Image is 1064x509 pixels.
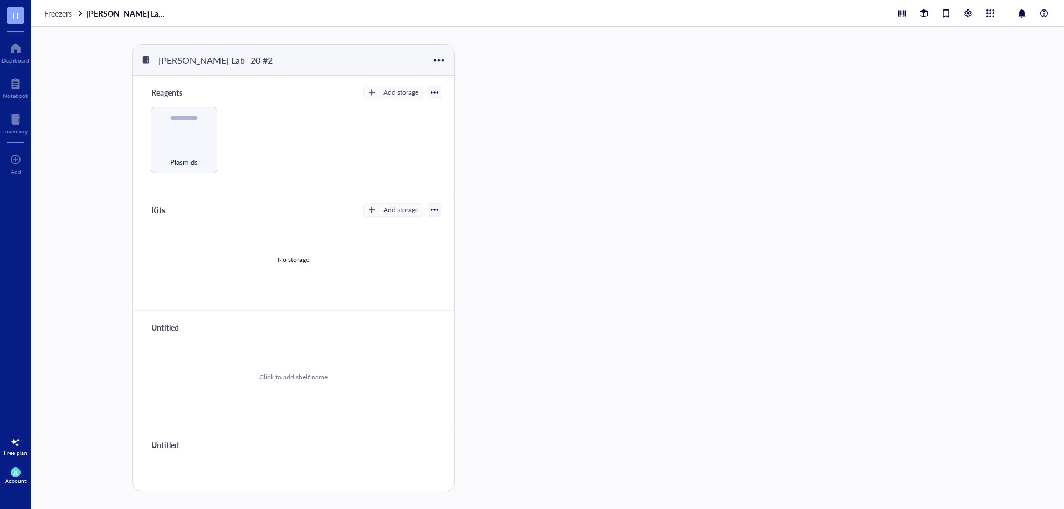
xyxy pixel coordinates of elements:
[4,449,27,456] div: Free plan
[146,437,213,453] div: Untitled
[383,88,418,97] div: Add storage
[2,39,29,64] a: Dashboard
[363,203,423,217] button: Add storage
[5,477,27,484] div: Account
[170,156,198,168] span: Plasmids
[146,320,213,335] div: Untitled
[146,85,213,100] div: Reagents
[2,57,29,64] div: Dashboard
[3,75,28,99] a: Notebook
[259,372,328,382] div: Click to add shelf name
[363,86,423,99] button: Add storage
[278,255,309,265] div: No storage
[86,8,170,18] a: [PERSON_NAME] Lab -20 #2
[3,110,28,135] a: Inventory
[146,202,213,218] div: Kits
[12,8,19,22] span: H
[13,469,18,476] span: JL
[259,490,328,500] div: Click to add shelf name
[154,51,278,70] div: [PERSON_NAME] Lab -20 #2
[44,8,84,18] a: Freezers
[44,8,72,19] span: Freezers
[3,92,28,99] div: Notebook
[383,205,418,215] div: Add storage
[3,128,28,135] div: Inventory
[11,168,21,175] div: Add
